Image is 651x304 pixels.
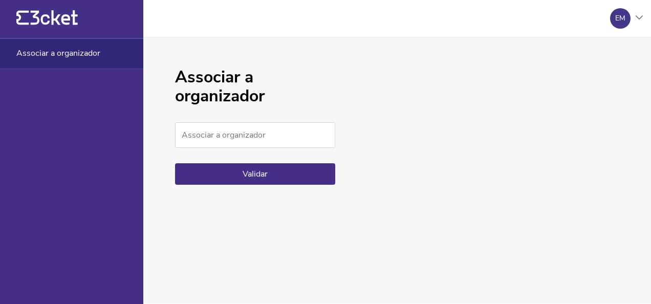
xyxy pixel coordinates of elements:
h1: Associar a organizador [175,68,335,106]
button: Validar [175,163,335,185]
a: {' '} [16,20,78,28]
input: Associar a organizador [175,122,335,148]
span: Associar a organizador [16,49,100,58]
div: EM [615,14,625,23]
g: {' '} [16,11,29,25]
